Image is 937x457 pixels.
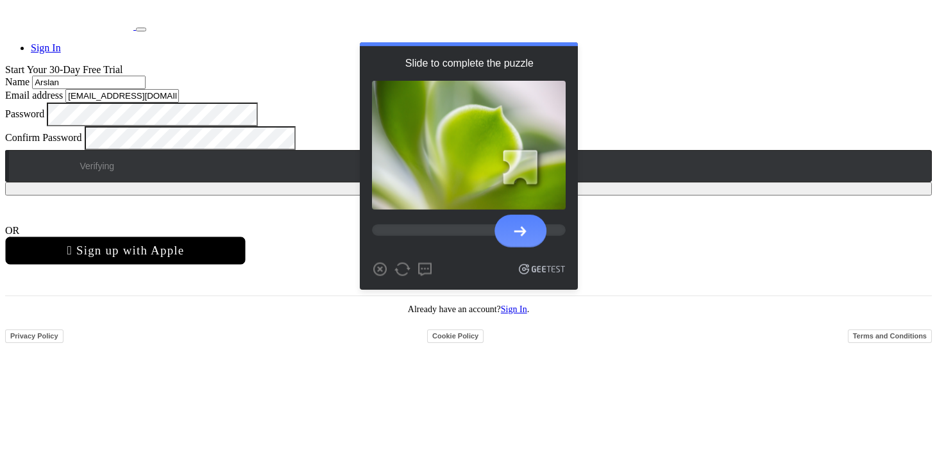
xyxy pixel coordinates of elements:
[31,42,61,53] a: Sign In
[5,182,932,195] button: Create Account
[5,295,932,315] div: Already have an account? .
[427,329,484,344] a: Cookie Policy
[5,132,82,143] label: Confirm Password
[405,58,533,69] div: Slide to complete the puzzle
[501,304,527,314] a: Sign In
[394,261,410,277] button: Refresh
[5,329,63,344] a: Privacy Policy
[5,90,63,101] label: Email address
[136,28,146,31] button: Toggle navigation
[5,76,30,87] label: Name
[5,195,932,225] div: By registering, you agree to our .
[417,261,433,277] a: More info
[5,150,932,182] div: Click to verify
[5,108,44,119] label: Password
[5,237,246,265] div: Sign up with Apple
[5,225,19,236] span: OR
[372,261,388,277] button: Close
[5,64,932,76] div: Start Your 30-Day Free Trial
[519,263,565,274] a: Geetest
[848,329,932,344] a: Terms and Conditions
